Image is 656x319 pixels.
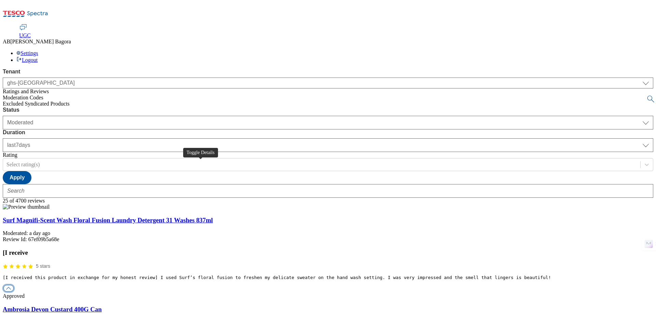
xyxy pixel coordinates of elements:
[16,50,38,56] a: Settings
[3,101,70,107] span: Excluded Syndicated Products
[3,217,213,224] a: Surf Magnifi-Scent Wash Floral Fusion Laundry Detergent 31 Washes 837ml
[3,230,653,236] div: Moderated: a day ago
[3,152,17,158] label: Rating
[19,24,31,39] a: UGC
[3,263,50,269] div: 5/5 stars
[3,249,653,256] h3: [I receive
[3,69,653,75] label: Tenant
[36,263,50,269] span: 5 stars
[3,306,102,313] a: Ambrosia Devon Custard 400G Can
[3,171,31,184] button: Apply
[10,39,71,44] span: [PERSON_NAME] Bagora
[3,129,653,136] label: Duration
[3,293,653,299] div: Approved
[3,184,653,198] input: Search
[3,198,653,204] div: 25 of 4700 reviews
[3,88,49,94] span: Ratings and Reviews
[3,275,653,280] pre: [I received this product in exchange for my honest review] I used Surf’s floral fusion to freshen...
[19,32,31,38] span: UGC
[3,107,653,113] label: Status
[3,39,10,44] span: AB
[3,95,43,100] span: Moderation Codes
[3,204,50,210] img: Preview thumbnail
[16,57,38,63] a: Logout
[3,236,653,242] div: Review Id: 67ef09b5a68e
